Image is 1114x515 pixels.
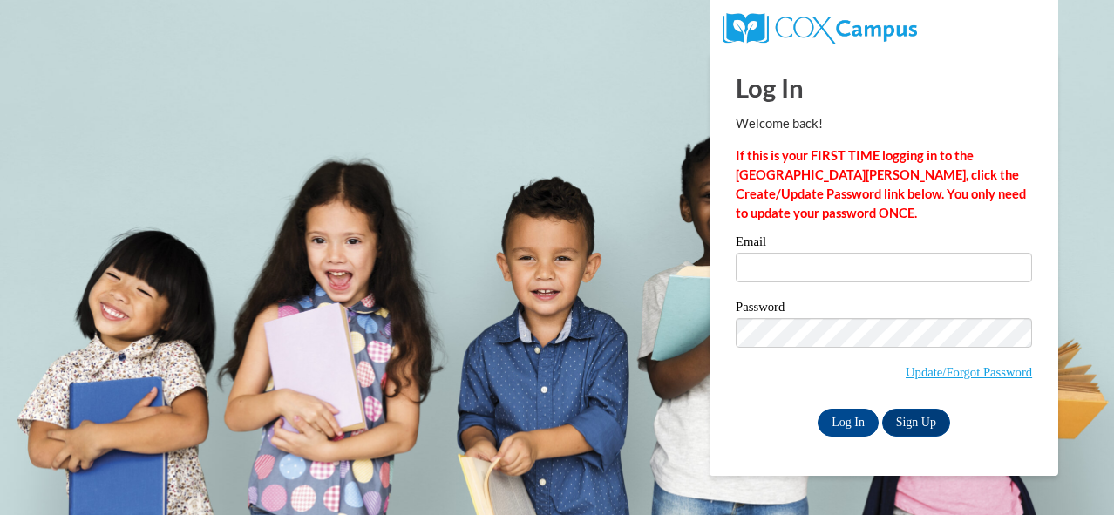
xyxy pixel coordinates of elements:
[882,409,950,437] a: Sign Up
[818,409,879,437] input: Log In
[723,13,917,44] img: COX Campus
[736,70,1032,105] h1: Log In
[736,235,1032,253] label: Email
[906,365,1032,379] a: Update/Forgot Password
[736,148,1026,220] strong: If this is your FIRST TIME logging in to the [GEOGRAPHIC_DATA][PERSON_NAME], click the Create/Upd...
[736,114,1032,133] p: Welcome back!
[723,20,917,35] a: COX Campus
[736,301,1032,318] label: Password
